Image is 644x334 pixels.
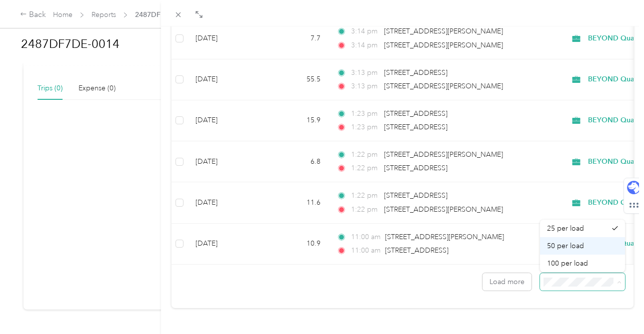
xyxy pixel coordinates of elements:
span: 1:22 pm [351,204,379,215]
span: 25 per load [547,224,584,233]
td: 6.8 [262,141,328,182]
span: [STREET_ADDRESS] [384,68,447,77]
button: Load more [482,273,531,291]
span: 11:00 am [351,245,380,256]
td: [DATE] [187,182,262,223]
td: [DATE] [187,59,262,100]
span: [STREET_ADDRESS] [384,164,447,172]
span: 3:13 pm [351,67,379,78]
span: [STREET_ADDRESS] [384,123,447,131]
td: 15.9 [262,100,328,141]
span: [STREET_ADDRESS] [384,191,447,200]
td: [DATE] [187,18,262,59]
span: 3:13 pm [351,81,379,92]
span: 50 per load [547,242,584,250]
td: 55.5 [262,59,328,100]
span: 1:22 pm [351,163,379,174]
span: [STREET_ADDRESS][PERSON_NAME] [385,233,504,241]
span: [STREET_ADDRESS][PERSON_NAME] [384,41,503,49]
span: [STREET_ADDRESS][PERSON_NAME] [384,150,503,159]
td: [DATE] [187,224,262,265]
span: 100 per load [547,259,588,268]
span: 3:14 pm [351,26,379,37]
iframe: Everlance-gr Chat Button Frame [588,278,644,334]
td: 11.6 [262,182,328,223]
span: 3:14 pm [351,40,379,51]
span: [STREET_ADDRESS][PERSON_NAME] [384,27,503,35]
td: 7.7 [262,18,328,59]
span: [STREET_ADDRESS] [385,246,448,255]
span: [STREET_ADDRESS] [384,109,447,118]
span: 1:22 pm [351,190,379,201]
span: [STREET_ADDRESS][PERSON_NAME] [384,82,503,90]
span: 1:23 pm [351,122,379,133]
span: 11:00 am [351,232,380,243]
td: 10.9 [262,224,328,265]
span: 1:22 pm [351,149,379,160]
td: [DATE] [187,141,262,182]
span: 1:23 pm [351,108,379,119]
td: [DATE] [187,100,262,141]
span: [STREET_ADDRESS][PERSON_NAME] [384,205,503,214]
